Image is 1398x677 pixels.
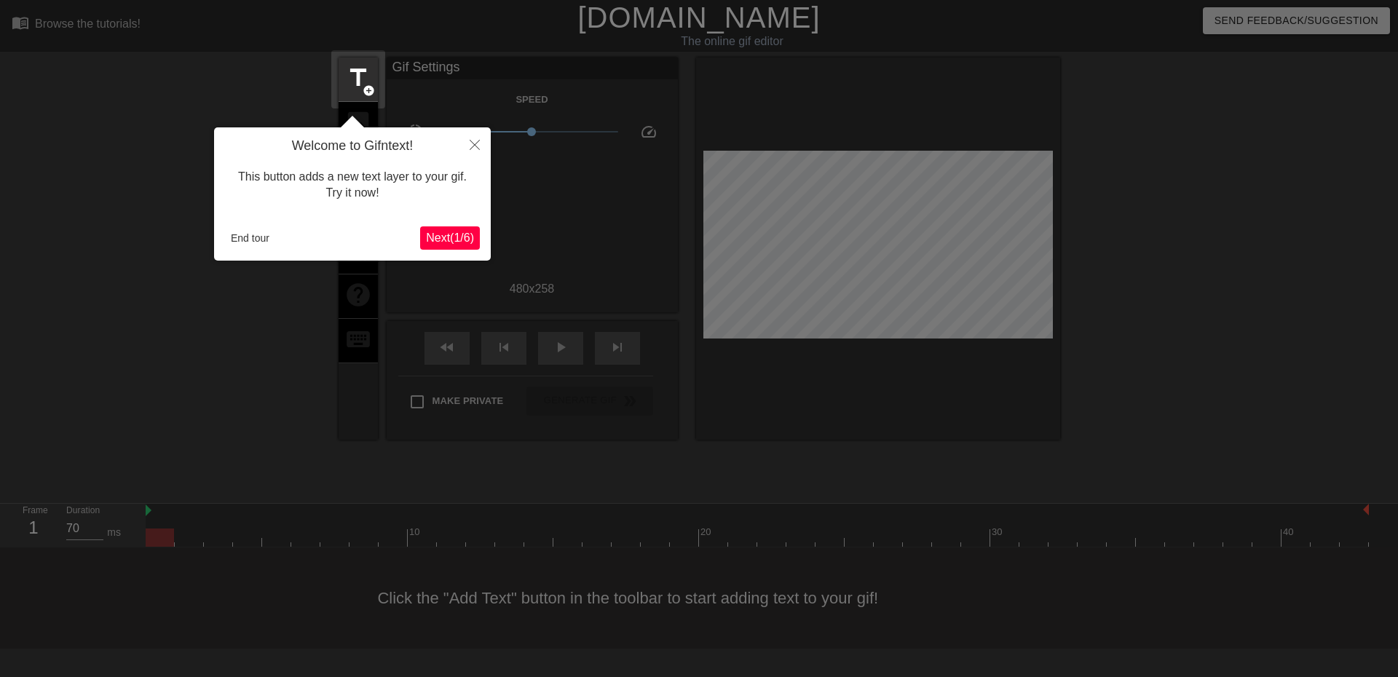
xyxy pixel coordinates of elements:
button: End tour [225,227,275,249]
span: Next ( 1 / 6 ) [426,231,474,244]
div: This button adds a new text layer to your gif. Try it now! [225,154,480,216]
h4: Welcome to Gifntext! [225,138,480,154]
button: Close [459,127,491,161]
button: Next [420,226,480,250]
